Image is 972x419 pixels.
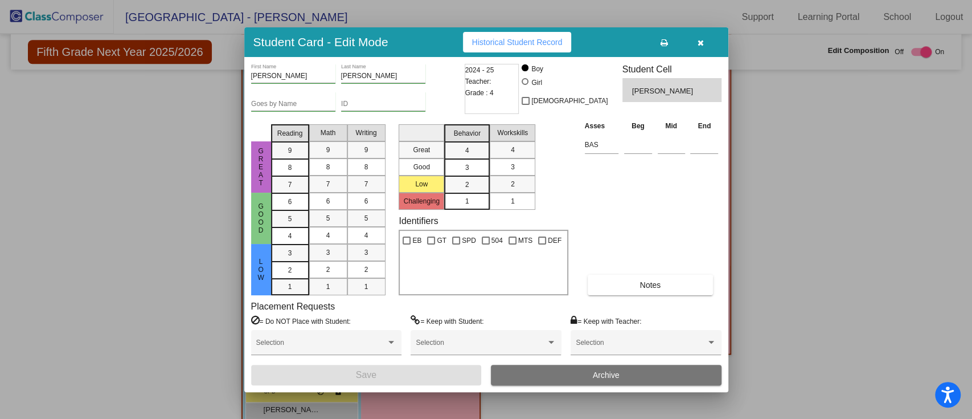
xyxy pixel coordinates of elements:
[632,86,695,97] span: [PERSON_NAME]
[640,280,661,290] span: Notes
[251,100,335,108] input: goes by name
[326,247,330,258] span: 3
[454,128,481,139] span: Behavior
[253,35,388,49] h3: Student Card - Edit Mode
[288,265,292,275] span: 2
[465,145,469,156] span: 4
[355,128,376,138] span: Writing
[571,315,641,327] label: = Keep with Teacher:
[288,282,292,292] span: 1
[655,120,688,132] th: Mid
[511,162,515,172] span: 3
[251,301,335,312] label: Placement Requests
[465,162,469,173] span: 3
[356,370,376,380] span: Save
[364,282,368,292] span: 1
[462,234,476,247] span: SPD
[518,234,532,247] span: MTS
[288,162,292,173] span: 8
[511,145,515,155] span: 4
[326,213,330,223] span: 5
[288,180,292,190] span: 7
[472,38,563,47] span: Historical Student Record
[256,258,266,282] span: Low
[288,145,292,156] span: 9
[531,78,542,88] div: Girl
[256,147,266,187] span: Great
[364,213,368,223] span: 5
[326,230,330,241] span: 4
[364,179,368,189] span: 7
[364,145,368,155] span: 9
[326,179,330,189] span: 7
[621,120,655,132] th: Beg
[465,64,494,76] span: 2024 - 25
[511,196,515,206] span: 1
[463,32,572,52] button: Historical Student Record
[326,265,330,275] span: 2
[497,128,528,138] span: Workskills
[582,120,621,132] th: Asses
[491,365,721,385] button: Archive
[593,371,620,380] span: Archive
[465,87,494,99] span: Grade : 4
[326,162,330,172] span: 8
[491,234,503,247] span: 504
[622,64,721,75] h3: Student Cell
[412,234,421,247] span: EB
[411,315,483,327] label: = Keep with Student:
[364,196,368,206] span: 6
[465,180,469,190] span: 2
[364,247,368,258] span: 3
[326,282,330,292] span: 1
[326,196,330,206] span: 6
[465,76,491,87] span: Teacher:
[437,234,446,247] span: GT
[321,128,336,138] span: Math
[288,248,292,258] span: 3
[288,214,292,224] span: 5
[531,94,608,108] span: [DEMOGRAPHIC_DATA]
[288,231,292,241] span: 4
[585,136,618,153] input: assessment
[588,275,713,295] button: Notes
[364,265,368,275] span: 2
[277,128,303,139] span: Reading
[465,196,469,206] span: 1
[687,120,721,132] th: End
[399,215,438,226] label: Identifiers
[548,234,561,247] span: DEF
[251,365,482,385] button: Save
[364,162,368,172] span: 8
[531,64,543,74] div: Boy
[511,179,515,189] span: 2
[256,202,266,234] span: Good
[364,230,368,241] span: 4
[288,197,292,207] span: 6
[251,315,351,327] label: = Do NOT Place with Student:
[326,145,330,155] span: 9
